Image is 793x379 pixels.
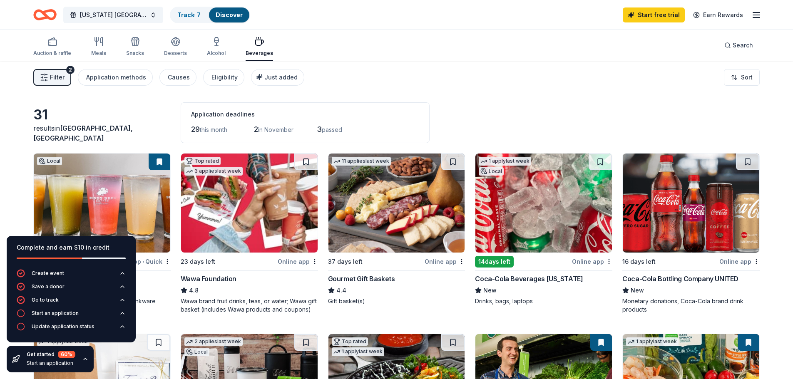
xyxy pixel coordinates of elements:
[622,297,760,314] div: Monetary donations, Coca-Cola brand drink products
[724,69,760,86] button: Sort
[631,285,644,295] span: New
[181,257,215,267] div: 23 days left
[688,7,748,22] a: Earn Rewards
[479,157,531,166] div: 1 apply last week
[33,50,71,57] div: Auction & raffle
[27,351,75,358] div: Get started
[328,257,363,267] div: 37 days left
[425,256,465,267] div: Online app
[475,256,514,268] div: 14 days left
[184,348,209,356] div: Local
[246,50,273,57] div: Beverages
[336,285,346,295] span: 4.4
[622,274,738,284] div: Coca-Cola Bottling Company UNITED
[216,11,243,18] a: Discover
[719,256,760,267] div: Online app
[483,285,497,295] span: New
[328,154,465,253] img: Image for Gourmet Gift Baskets
[32,270,64,277] div: Create event
[733,40,753,50] span: Search
[184,337,243,346] div: 2 applies last week
[32,297,59,303] div: Go to track
[258,126,293,133] span: in November
[211,72,238,82] div: Eligibility
[58,351,75,358] div: 60 %
[191,109,419,119] div: Application deadlines
[626,337,679,346] div: 1 apply last week
[33,123,171,143] div: results
[170,7,250,23] button: Track· 7Discover
[34,154,170,253] img: Image for Buddy Brew Coffee
[479,167,504,176] div: Local
[200,126,227,133] span: this month
[278,256,318,267] div: Online app
[32,323,94,330] div: Update application status
[184,167,243,176] div: 3 applies last week
[27,360,75,367] div: Start an application
[159,69,196,86] button: Causes
[623,7,685,22] a: Start free trial
[168,72,190,82] div: Causes
[332,347,384,356] div: 1 apply last week
[86,72,146,82] div: Application methods
[622,257,656,267] div: 16 days left
[33,33,71,61] button: Auction & raffle
[328,274,395,284] div: Gourmet Gift Baskets
[328,153,465,305] a: Image for Gourmet Gift Baskets11 applieslast week37 days leftOnline appGourmet Gift Baskets4.4Gif...
[181,154,318,253] img: Image for Wawa Foundation
[66,66,75,74] div: 2
[33,124,133,142] span: in
[475,154,612,253] img: Image for Coca-Cola Beverages Florida
[189,285,199,295] span: 4.8
[164,50,187,57] div: Desserts
[251,69,304,86] button: Just added
[17,309,126,322] button: Start an application
[623,154,759,253] img: Image for Coca-Cola Bottling Company UNITED
[207,50,226,57] div: Alcohol
[572,256,612,267] div: Online app
[32,283,65,290] div: Save a donor
[207,33,226,61] button: Alcohol
[317,125,322,134] span: 3
[475,153,612,305] a: Image for Coca-Cola Beverages Florida1 applylast weekLocal14days leftOnline appCoca-Cola Beverage...
[33,69,71,86] button: Filter2
[33,124,133,142] span: [GEOGRAPHIC_DATA], [GEOGRAPHIC_DATA]
[475,274,583,284] div: Coca-Cola Beverages [US_STATE]
[328,297,465,305] div: Gift basket(s)
[17,296,126,309] button: Go to track
[184,157,221,165] div: Top rated
[191,125,200,134] span: 29
[142,258,144,265] span: •
[78,69,153,86] button: Application methods
[37,157,62,165] div: Local
[126,50,144,57] div: Snacks
[181,153,318,314] a: Image for Wawa FoundationTop rated3 applieslast week23 days leftOnline appWawa Foundation4.8Wawa ...
[332,157,391,166] div: 11 applies last week
[17,243,126,253] div: Complete and earn $10 in credit
[718,37,760,54] button: Search
[32,310,79,317] div: Start an application
[50,72,65,82] span: Filter
[181,274,236,284] div: Wawa Foundation
[33,107,171,123] div: 31
[741,72,753,82] span: Sort
[33,153,171,305] a: Image for Buddy Brew CoffeeLocal14days leftOnline app•Quick[PERSON_NAME] CoffeeNewCoffee, gift ca...
[622,153,760,314] a: Image for Coca-Cola Bottling Company UNITED16 days leftOnline appCoca-Cola Bottling Company UNITE...
[17,269,126,282] button: Create event
[164,33,187,61] button: Desserts
[475,297,612,305] div: Drinks, bags, laptops
[63,7,163,23] button: [US_STATE] [GEOGRAPHIC_DATA] Trot
[17,322,126,336] button: Update application status
[126,33,144,61] button: Snacks
[33,5,57,25] a: Home
[177,11,201,18] a: Track· 7
[203,69,244,86] button: Eligibility
[80,10,147,20] span: [US_STATE] [GEOGRAPHIC_DATA] Trot
[246,33,273,61] button: Beverages
[91,33,106,61] button: Meals
[254,125,258,134] span: 2
[332,337,368,346] div: Top rated
[181,297,318,314] div: Wawa brand fruit drinks, teas, or water; Wawa gift basket (includes Wawa products and coupons)
[264,74,298,81] span: Just added
[17,282,126,296] button: Save a donor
